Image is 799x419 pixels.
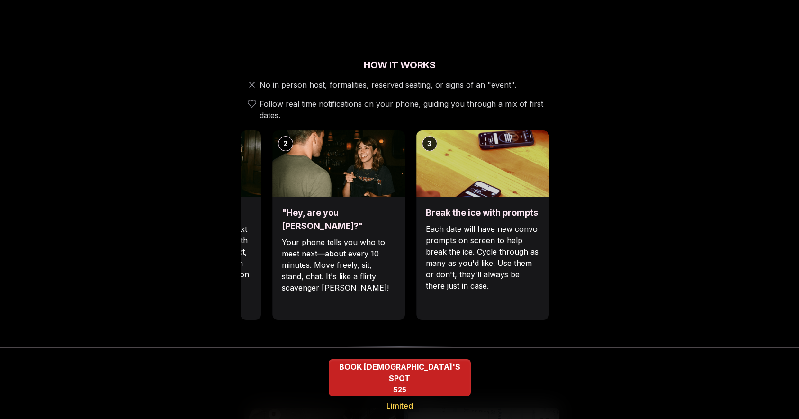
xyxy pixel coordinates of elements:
[128,130,261,197] img: Arrive & Check In
[241,58,559,72] h2: How It Works
[282,206,395,233] h3: "Hey, are you [PERSON_NAME]?"
[138,206,251,219] h3: Arrive & Check In
[422,136,437,151] div: 3
[329,361,471,384] span: BOOK [DEMOGRAPHIC_DATA]'S SPOT
[329,359,471,396] button: BOOK QUEER WOMEN'S SPOT - Limited
[426,206,539,219] h3: Break the ice with prompts
[282,237,395,293] p: Your phone tells you who to meet next—about every 10 minutes. Move freely, sit, stand, chat. It's...
[260,79,516,91] span: No in person host, formalities, reserved seating, or signs of an "event".
[416,130,549,197] img: Break the ice with prompts
[426,223,539,291] p: Each date will have new convo prompts on screen to help break the ice. Cycle through as many as y...
[278,136,293,151] div: 2
[260,98,555,121] span: Follow real time notifications on your phone, guiding you through a mix of first dates.
[393,385,406,394] span: $25
[272,130,405,197] img: "Hey, are you Max?"
[386,400,413,411] span: Limited
[138,223,251,291] p: Your remote wingman will text you a check-in link, tap in with your self description, fun fact, a...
